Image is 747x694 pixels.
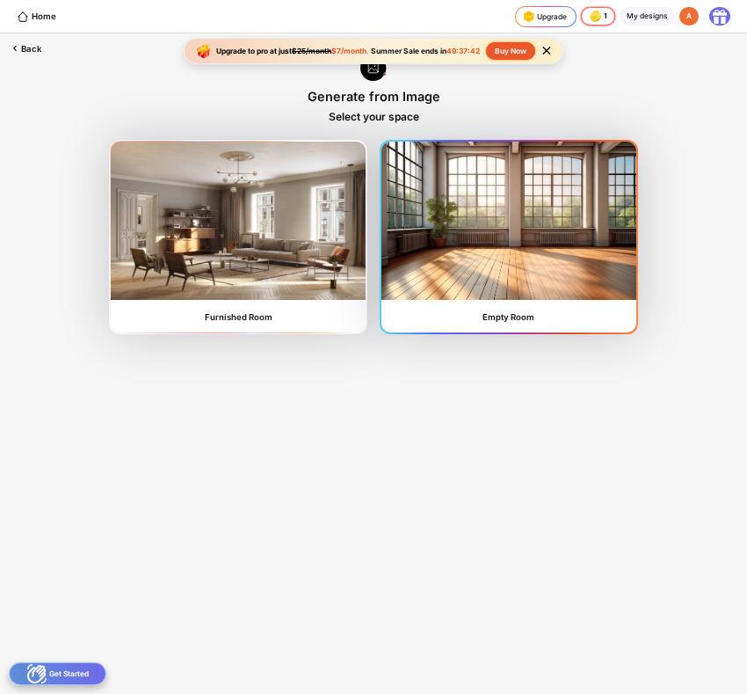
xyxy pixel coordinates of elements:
span: $7/month. [331,47,369,55]
img: furnishedRoom2.jpg [381,142,636,300]
div: Buy Now [486,42,534,60]
div: Generate from Image [308,89,440,104]
div: Summer Sale ends in [369,47,482,55]
div: Home [17,11,56,23]
div: A [679,7,699,26]
span: $25/month [292,47,331,55]
img: upgrade-banner-new-year-icon.gif [193,40,214,62]
div: Select your space [329,110,419,123]
div: Upgrade to pro at just [216,47,369,55]
div: Furnished Room [205,312,272,322]
div: My designs [620,7,675,26]
div: Empty Room [482,312,534,322]
img: upgrade-nav-btn-icon.gif [520,8,537,25]
span: 49:37:42 [446,47,480,55]
span: 1 [604,12,609,21]
div: Get Started [9,662,107,685]
div: Upgrade [520,8,567,25]
img: furnishedRoom1.jpg [111,142,366,300]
